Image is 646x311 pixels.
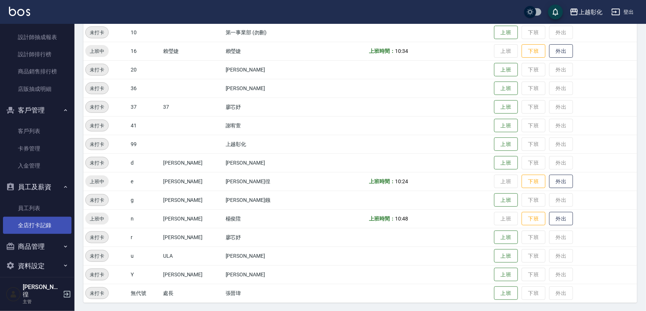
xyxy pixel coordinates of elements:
h5: [PERSON_NAME]徨 [23,283,61,298]
span: 未打卡 [86,271,108,279]
td: 楊俊陞 [224,209,305,228]
td: 41 [129,116,161,135]
span: 未打卡 [86,289,108,297]
td: 處長 [161,284,224,302]
span: 10:24 [395,178,408,184]
td: u [129,247,161,265]
span: 上班中 [85,47,109,55]
button: 商品管理 [3,237,71,256]
td: 37 [129,98,161,116]
td: Y [129,265,161,284]
button: 上班 [494,156,518,170]
span: 未打卡 [86,29,108,37]
button: 上班 [494,193,518,207]
button: 上班 [494,119,518,133]
button: 上班 [494,63,518,77]
button: 上班 [494,268,518,282]
td: 廖芯妤 [224,228,305,247]
td: 賴瑩婕 [224,42,305,60]
td: [PERSON_NAME] [161,265,224,284]
td: 張晉瑋 [224,284,305,302]
b: 上班時間： [369,48,395,54]
button: 上班 [494,82,518,95]
a: 全店打卡記錄 [3,217,71,234]
td: 廖芯妤 [224,98,305,116]
b: 上班時間： [369,178,395,184]
td: n [129,209,161,228]
td: 99 [129,135,161,153]
td: 第一事業部 (勿刪) [224,23,305,42]
td: [PERSON_NAME] [161,191,224,209]
img: Logo [9,7,30,16]
span: 未打卡 [86,140,108,148]
a: 店販抽成明細 [3,80,71,98]
td: r [129,228,161,247]
span: 未打卡 [86,66,108,74]
button: 上班 [494,26,518,39]
a: 設計師抽成報表 [3,29,71,46]
a: 客戶列表 [3,123,71,140]
button: 下班 [522,212,545,226]
button: 上班 [494,231,518,244]
a: 商品銷售排行榜 [3,63,71,80]
button: 客戶管理 [3,101,71,120]
button: 上越彰化 [567,4,605,20]
button: 資料設定 [3,256,71,276]
button: 外出 [549,44,573,58]
td: [PERSON_NAME] [224,247,305,265]
button: 外出 [549,175,573,188]
td: [PERSON_NAME] [161,228,224,247]
img: Person [6,287,21,302]
span: 10:34 [395,48,408,54]
td: ULA [161,247,224,265]
td: 20 [129,60,161,79]
td: 賴瑩婕 [161,42,224,60]
span: 未打卡 [86,85,108,92]
td: 謝宥萱 [224,116,305,135]
td: [PERSON_NAME] [161,209,224,228]
span: 未打卡 [86,234,108,241]
span: 未打卡 [86,252,108,260]
td: e [129,172,161,191]
td: [PERSON_NAME] [161,172,224,191]
span: 未打卡 [86,159,108,167]
span: 10:48 [395,216,408,222]
button: 登出 [608,5,637,19]
button: save [548,4,563,19]
span: 未打卡 [86,103,108,111]
span: 未打卡 [86,122,108,130]
td: 16 [129,42,161,60]
td: [PERSON_NAME] [161,153,224,172]
td: [PERSON_NAME] [224,153,305,172]
button: 上班 [494,286,518,300]
span: 上班中 [85,215,109,223]
td: [PERSON_NAME]鏹 [224,191,305,209]
b: 上班時間： [369,216,395,222]
td: 上越彰化 [224,135,305,153]
td: 37 [161,98,224,116]
button: 外出 [549,212,573,226]
td: [PERSON_NAME] [224,60,305,79]
p: 主管 [23,298,61,305]
td: 無代號 [129,284,161,302]
a: 入金管理 [3,157,71,174]
button: 上班 [494,137,518,151]
div: 上越彰化 [579,7,602,17]
td: 10 [129,23,161,42]
button: 上班 [494,100,518,114]
button: 下班 [522,175,545,188]
td: 36 [129,79,161,98]
td: g [129,191,161,209]
span: 未打卡 [86,196,108,204]
button: 員工及薪資 [3,177,71,197]
button: 下班 [522,44,545,58]
td: [PERSON_NAME] [224,79,305,98]
a: 卡券管理 [3,140,71,157]
a: 設計師排行榜 [3,46,71,63]
td: [PERSON_NAME]徨 [224,172,305,191]
button: 上班 [494,249,518,263]
td: [PERSON_NAME] [224,265,305,284]
a: 員工列表 [3,200,71,217]
span: 上班中 [85,178,109,185]
td: d [129,153,161,172]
